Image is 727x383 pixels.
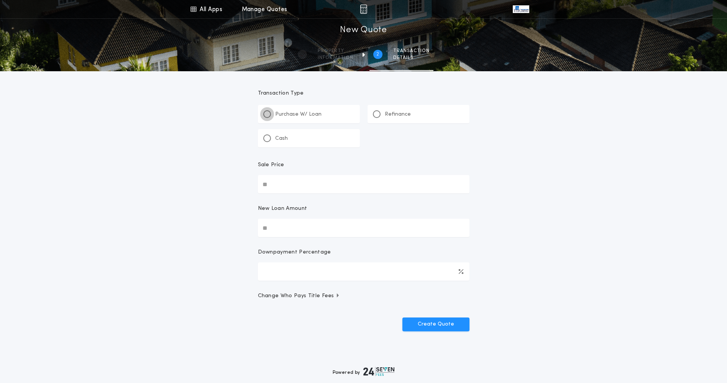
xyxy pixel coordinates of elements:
[340,24,387,36] h1: New Quote
[258,205,307,213] p: New Loan Amount
[363,367,395,376] img: logo
[318,55,353,61] span: information
[258,219,469,237] input: New Loan Amount
[376,51,379,57] h2: 2
[402,318,469,331] button: Create Quote
[258,262,469,281] input: Downpayment Percentage
[275,111,322,118] p: Purchase W/ Loan
[258,292,340,300] span: Change Who Pays Title Fees
[318,48,353,54] span: Property
[513,5,529,13] img: vs-icon
[258,249,331,256] p: Downpayment Percentage
[258,90,469,97] p: Transaction Type
[333,367,395,376] div: Powered by
[275,135,288,142] p: Cash
[258,175,469,193] input: Sale Price
[360,5,367,14] img: img
[258,161,284,169] p: Sale Price
[393,48,430,54] span: Transaction
[393,55,430,61] span: details
[258,292,469,300] button: Change Who Pays Title Fees
[385,111,411,118] p: Refinance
